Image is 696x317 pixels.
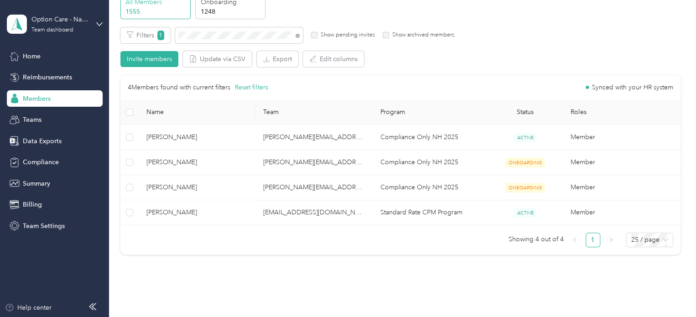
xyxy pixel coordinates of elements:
span: ONBOARDING [505,183,545,192]
span: Members [23,94,51,104]
span: Name [146,108,249,116]
span: Reimbursements [23,73,72,82]
td: Compliance Only NH 2025 [373,150,487,175]
button: Invite members [120,51,178,67]
span: Billing [23,200,42,209]
td: dana.appleton@navenhealth.com [256,150,373,175]
td: Compliance Only NH 2025 [373,175,487,200]
td: Heather Williamson [139,150,256,175]
th: Name [139,100,256,125]
button: Update via CSV [183,51,252,67]
span: Team Settings [23,221,65,231]
p: 4 Members found with current filters [128,83,230,93]
span: ACTIVE [514,208,536,218]
li: 1 [586,233,600,247]
div: Team dashboard [31,27,73,33]
p: 1248 [201,7,263,16]
button: Help center [5,303,52,312]
div: Page Size [626,233,673,247]
span: ACTIVE [514,133,536,142]
td: ONBOARDING [487,175,563,200]
span: Showing 4 out of 4 [509,233,564,246]
th: Program [373,100,487,125]
td: Compliance Only NH 2025 [373,125,487,150]
a: 1 [586,233,600,247]
span: [PERSON_NAME] [146,157,249,167]
span: 25 / page [631,233,668,247]
td: Member [563,200,680,225]
span: Data Exports [23,136,62,146]
button: Filters1 [120,27,171,43]
td: Standard Rate CPM Program [373,200,487,225]
span: Home [23,52,41,61]
span: Teams [23,115,42,125]
span: ONBOARDING [505,158,545,167]
td: Member [563,125,680,150]
label: Show archived members [389,31,454,39]
span: [PERSON_NAME] [146,208,249,218]
td: Jessica R. Williamson [139,125,256,150]
span: right [608,237,614,243]
iframe: Everlance-gr Chat Button Frame [645,266,696,317]
li: Next Page [604,233,618,247]
td: Kristine Williamson [139,200,256,225]
td: Member [563,175,680,200]
span: [PERSON_NAME] [146,132,249,142]
label: Show pending invites [317,31,375,39]
span: [PERSON_NAME] [146,182,249,192]
li: Previous Page [567,233,582,247]
button: right [604,233,618,247]
button: Reset filters [235,83,268,93]
td: Member [563,150,680,175]
button: Export [257,51,298,67]
td: eudora.white@navenhealth.com [256,200,373,225]
th: Team [256,100,373,125]
td: kay.kierspe@navenhealth.com [256,125,373,150]
span: Compliance [23,157,59,167]
th: Status [487,100,563,125]
div: Option Care - Naven Health [31,15,88,24]
td: Alex Williamson [139,175,256,200]
button: Edit columns [303,51,364,67]
span: left [572,237,577,243]
p: 1555 [125,7,187,16]
td: dana.appleton@navenhealth.com [256,175,373,200]
td: ONBOARDING [487,150,563,175]
th: Roles [563,100,680,125]
span: Synced with your HR system [592,84,673,91]
span: 1 [157,31,164,40]
span: Summary [23,179,50,188]
button: left [567,233,582,247]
